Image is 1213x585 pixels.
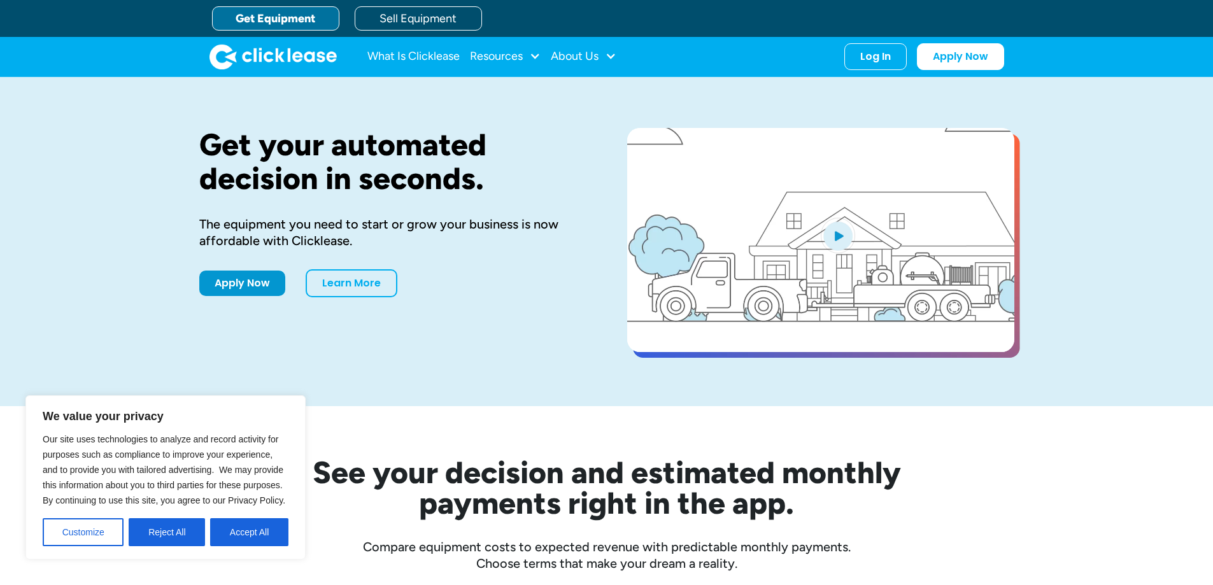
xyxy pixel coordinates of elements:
div: About Us [551,44,616,69]
a: Learn More [306,269,397,297]
button: Reject All [129,518,205,546]
span: Our site uses technologies to analyze and record activity for purposes such as compliance to impr... [43,434,285,505]
a: open lightbox [627,128,1014,352]
div: Log In [860,50,891,63]
p: We value your privacy [43,409,288,424]
a: Get Equipment [212,6,339,31]
h2: See your decision and estimated monthly payments right in the app. [250,457,963,518]
a: Apply Now [917,43,1004,70]
div: We value your privacy [25,395,306,560]
div: Resources [470,44,541,69]
h1: Get your automated decision in seconds. [199,128,586,195]
a: Sell Equipment [355,6,482,31]
a: What Is Clicklease [367,44,460,69]
img: Blue play button logo on a light blue circular background [821,218,855,253]
img: Clicklease logo [209,44,337,69]
div: Compare equipment costs to expected revenue with predictable monthly payments. Choose terms that ... [199,539,1014,572]
button: Accept All [210,518,288,546]
div: The equipment you need to start or grow your business is now affordable with Clicklease. [199,216,586,249]
a: Apply Now [199,271,285,296]
a: home [209,44,337,69]
button: Customize [43,518,124,546]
